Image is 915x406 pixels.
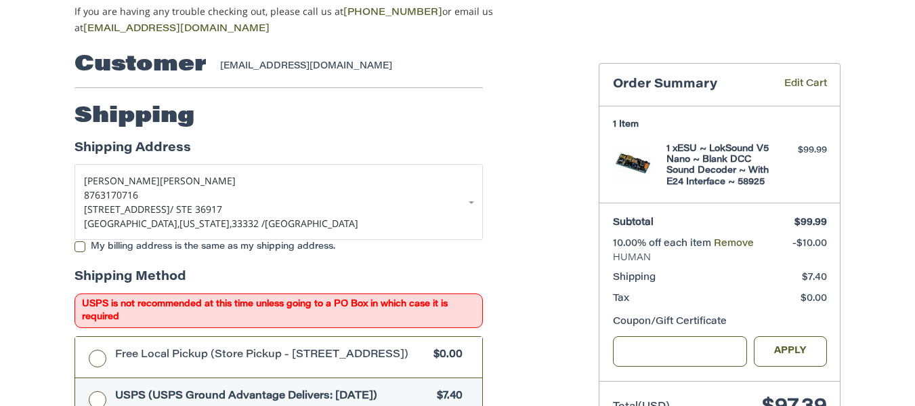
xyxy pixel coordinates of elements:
[613,273,656,283] span: Shipping
[802,273,827,283] span: $7.40
[170,203,222,216] span: / STE 36917
[75,140,191,165] legend: Shipping Address
[115,389,431,405] span: USPS (USPS Ground Advantage Delivers: [DATE])
[84,174,160,187] span: [PERSON_NAME]
[801,294,827,304] span: $0.00
[613,218,654,228] span: Subtotal
[232,217,265,230] span: 33332 /
[84,217,179,230] span: [GEOGRAPHIC_DATA],
[792,239,827,249] span: -$10.00
[220,60,470,73] div: [EMAIL_ADDRESS][DOMAIN_NAME]
[427,348,463,363] span: $0.00
[613,294,629,304] span: Tax
[115,348,427,363] span: Free Local Pickup (Store Pickup - [STREET_ADDRESS])
[75,52,207,79] h2: Customer
[75,4,536,37] p: If you are having any trouble checking out, please call us at or email us at
[179,217,232,230] span: [US_STATE],
[754,336,827,367] button: Apply
[613,336,748,367] input: Gift Certificate or Coupon Code
[794,218,827,228] span: $99.99
[613,77,765,93] h3: Order Summary
[75,103,194,130] h2: Shipping
[430,389,463,405] span: $7.40
[265,217,358,230] span: [GEOGRAPHIC_DATA]
[75,241,483,252] label: My billing address is the same as my shipping address.
[75,268,186,293] legend: Shipping Method
[613,315,827,329] div: Coupon/Gift Certificate
[84,188,138,201] span: 8763170716
[773,144,827,157] div: $99.99
[83,24,270,34] a: [EMAIL_ADDRESS][DOMAIN_NAME]
[613,239,714,249] span: 10.00% off each item
[343,8,442,18] a: [PHONE_NUMBER]
[160,174,236,187] span: [PERSON_NAME]
[75,293,483,328] span: USPS is not recommended at this time unless going to a PO Box in which case it is required
[84,203,170,216] span: [STREET_ADDRESS]
[613,119,827,130] h3: 1 Item
[666,144,770,188] h4: 1 x ESU ~ LokSound V5 Nano ~ Blank DCC Sound Decoder ~ With E24 Interface ~ 58925
[765,77,827,93] a: Edit Cart
[613,251,827,265] span: HUMAN
[75,164,483,240] a: Enter or select a different address
[714,239,754,249] a: Remove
